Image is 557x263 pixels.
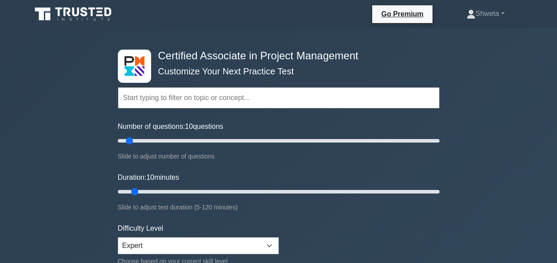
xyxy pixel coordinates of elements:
[118,223,164,234] label: Difficulty Level
[118,151,440,162] div: Slide to adjust number of questions
[445,5,526,23] a: Shweta
[118,121,223,132] label: Number of questions: questions
[118,172,179,183] label: Duration: minutes
[155,50,396,62] h4: Certified Associate in Project Management
[118,202,440,213] div: Slide to adjust test duration (5-120 minutes)
[146,174,154,181] span: 10
[376,8,428,19] a: Go Premium
[185,123,193,130] span: 10
[118,87,440,108] input: Start typing to filter on topic or concept...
